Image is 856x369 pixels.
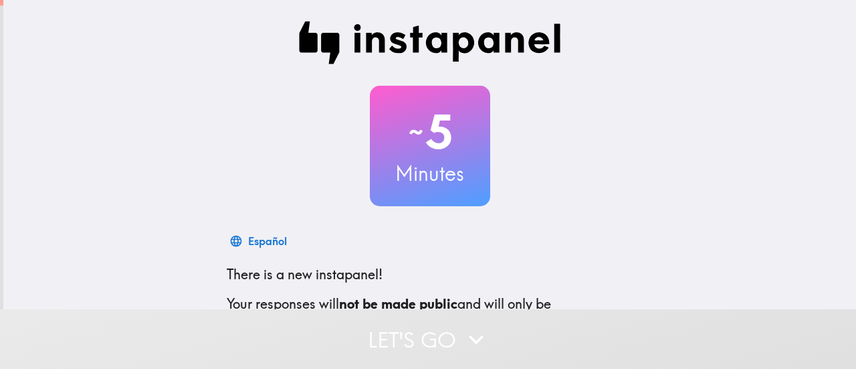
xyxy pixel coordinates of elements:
[407,112,425,152] span: ~
[299,21,561,64] img: Instapanel
[227,266,383,283] span: There is a new instapanel!
[370,104,490,159] h2: 5
[227,228,292,254] button: Español
[227,295,633,351] p: Your responses will and will only be confidentially shared with our clients. We'll need your emai...
[339,295,457,312] b: not be made public
[370,159,490,188] h3: Minutes
[248,232,287,250] div: Español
